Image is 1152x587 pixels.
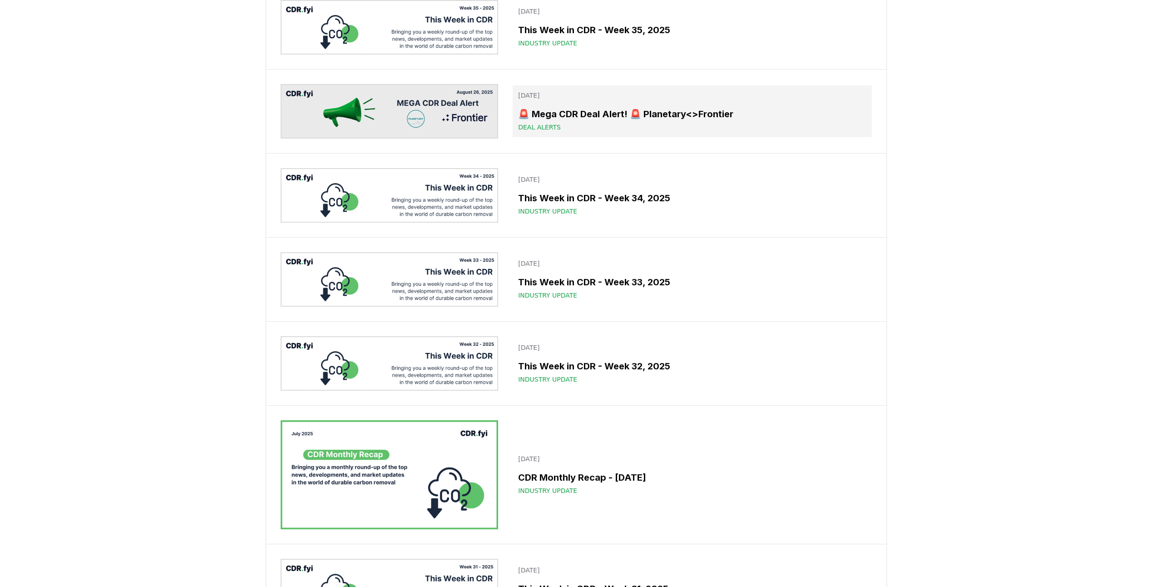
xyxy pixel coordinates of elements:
a: [DATE]This Week in CDR - Week 32, 2025Industry Update [513,338,871,389]
span: Industry Update [518,207,577,216]
img: 🚨 Mega CDR Deal Alert! 🚨 Planetary<>Frontier blog post image [281,84,499,139]
h3: 🚨 Mega CDR Deal Alert! 🚨 Planetary<>Frontier [518,107,866,121]
img: This Week in CDR - Week 34, 2025 blog post image [281,168,499,223]
span: Deal Alerts [518,123,561,132]
p: [DATE] [518,454,866,463]
a: [DATE]This Week in CDR - Week 34, 2025Industry Update [513,169,871,221]
span: Industry Update [518,291,577,300]
a: [DATE]This Week in CDR - Week 35, 2025Industry Update [513,1,871,53]
img: This Week in CDR - Week 33, 2025 blog post image [281,252,499,307]
img: This Week in CDR - Week 32, 2025 blog post image [281,336,499,391]
span: Industry Update [518,486,577,495]
h3: This Week in CDR - Week 34, 2025 [518,191,866,205]
a: [DATE]🚨 Mega CDR Deal Alert! 🚨 Planetary<>FrontierDeal Alerts [513,85,871,137]
h3: This Week in CDR - Week 32, 2025 [518,359,866,373]
h3: This Week in CDR - Week 35, 2025 [518,23,866,37]
h3: This Week in CDR - Week 33, 2025 [518,275,866,289]
p: [DATE] [518,566,866,575]
p: [DATE] [518,175,866,184]
h3: CDR Monthly Recap - [DATE] [518,471,866,484]
span: Industry Update [518,375,577,384]
img: CDR Monthly Recap - July 2025 blog post image [281,420,499,529]
p: [DATE] [518,259,866,268]
span: Industry Update [518,39,577,48]
a: [DATE]This Week in CDR - Week 33, 2025Industry Update [513,254,871,305]
p: [DATE] [518,7,866,16]
a: [DATE]CDR Monthly Recap - [DATE]Industry Update [513,449,871,501]
p: [DATE] [518,91,866,100]
p: [DATE] [518,343,866,352]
